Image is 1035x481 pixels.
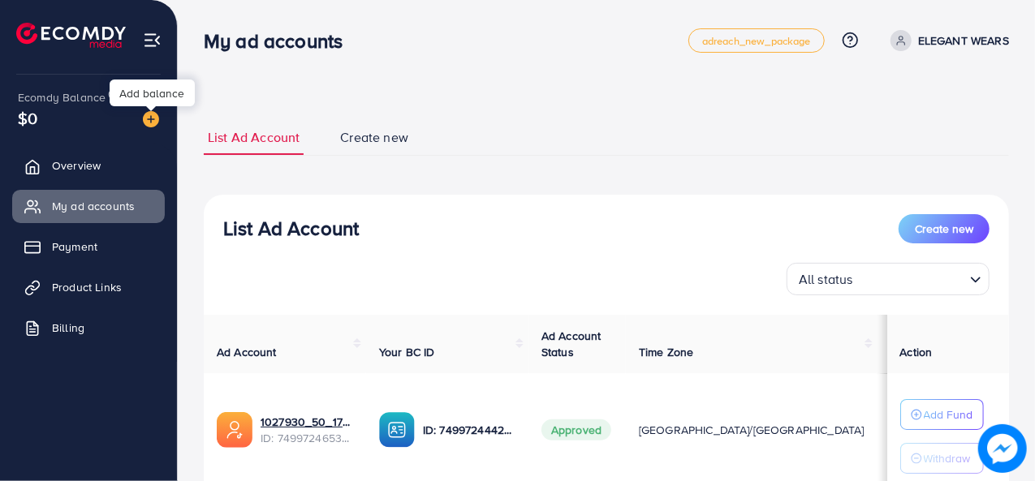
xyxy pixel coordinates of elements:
[12,271,165,303] a: Product Links
[541,328,602,360] span: Ad Account Status
[858,264,964,291] input: Search for option
[340,128,408,147] span: Create new
[796,268,856,291] span: All status
[217,412,252,448] img: ic-ads-acc.e4c84228.svg
[52,320,84,336] span: Billing
[261,414,353,447] div: <span class='underline'>1027930_50_1746165728805</span></br>7499724653854818305
[379,412,415,448] img: ic-ba-acc.ded83a64.svg
[261,430,353,446] span: ID: 7499724653854818305
[639,344,693,360] span: Time Zone
[900,344,933,360] span: Action
[541,419,611,440] span: Approved
[18,106,37,130] span: $0
[16,23,126,48] img: logo
[261,414,353,430] a: 1027930_50_1746165728805
[884,30,1009,51] a: ELEGANT WEARS
[223,217,359,240] h3: List Ad Account
[924,449,971,468] p: Withdraw
[52,238,97,255] span: Payment
[787,263,990,295] div: Search for option
[208,128,300,147] span: List Ad Account
[12,230,165,263] a: Payment
[702,36,811,46] span: adreach_new_package
[52,157,101,174] span: Overview
[18,89,106,105] span: Ecomdy Balance
[639,422,865,438] span: [GEOGRAPHIC_DATA]/[GEOGRAPHIC_DATA]
[12,311,165,344] a: Billing
[204,29,356,53] h3: My ad accounts
[978,424,1027,473] img: image
[52,198,135,214] span: My ad accounts
[12,149,165,182] a: Overview
[900,443,984,474] button: Withdraw
[924,405,973,424] p: Add Fund
[379,344,435,360] span: Your BC ID
[900,399,984,430] button: Add Fund
[217,344,277,360] span: Ad Account
[918,31,1009,50] p: ELEGANT WEARS
[52,279,122,295] span: Product Links
[915,221,973,237] span: Create new
[143,31,162,49] img: menu
[110,79,195,106] div: Add balance
[423,420,515,440] p: ID: 7499724442453671952
[688,28,825,53] a: adreach_new_package
[143,111,159,127] img: image
[899,214,990,243] button: Create new
[12,190,165,222] a: My ad accounts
